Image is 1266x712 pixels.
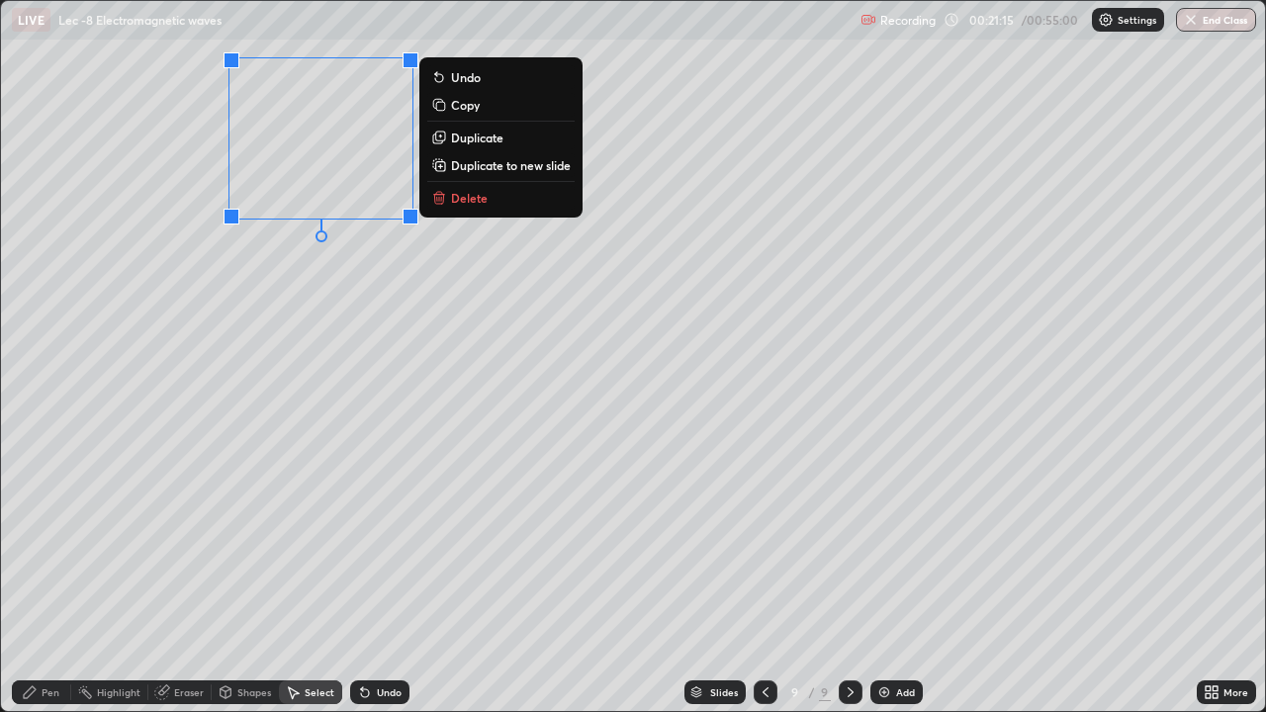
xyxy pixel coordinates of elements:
div: Undo [377,687,402,697]
p: Delete [451,190,488,206]
button: End Class [1176,8,1256,32]
div: Slides [710,687,738,697]
div: / [809,686,815,698]
button: Duplicate [427,126,575,149]
div: 9 [785,686,805,698]
div: Eraser [174,687,204,697]
button: Copy [427,93,575,117]
img: class-settings-icons [1098,12,1114,28]
img: end-class-cross [1183,12,1199,28]
p: Settings [1118,15,1156,25]
button: Delete [427,186,575,210]
p: Copy [451,97,480,113]
p: LIVE [18,12,45,28]
div: Add [896,687,915,697]
p: Duplicate [451,130,503,145]
button: Duplicate to new slide [427,153,575,177]
img: recording.375f2c34.svg [860,12,876,28]
div: Pen [42,687,59,697]
div: Highlight [97,687,140,697]
p: Undo [451,69,481,85]
button: Undo [427,65,575,89]
div: Shapes [237,687,271,697]
p: Duplicate to new slide [451,157,571,173]
p: Recording [880,13,936,28]
div: More [1223,687,1248,697]
div: Select [305,687,334,697]
img: add-slide-button [876,684,892,700]
div: 9 [819,683,831,701]
p: Lec -8 Electromagnetic waves [58,12,222,28]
